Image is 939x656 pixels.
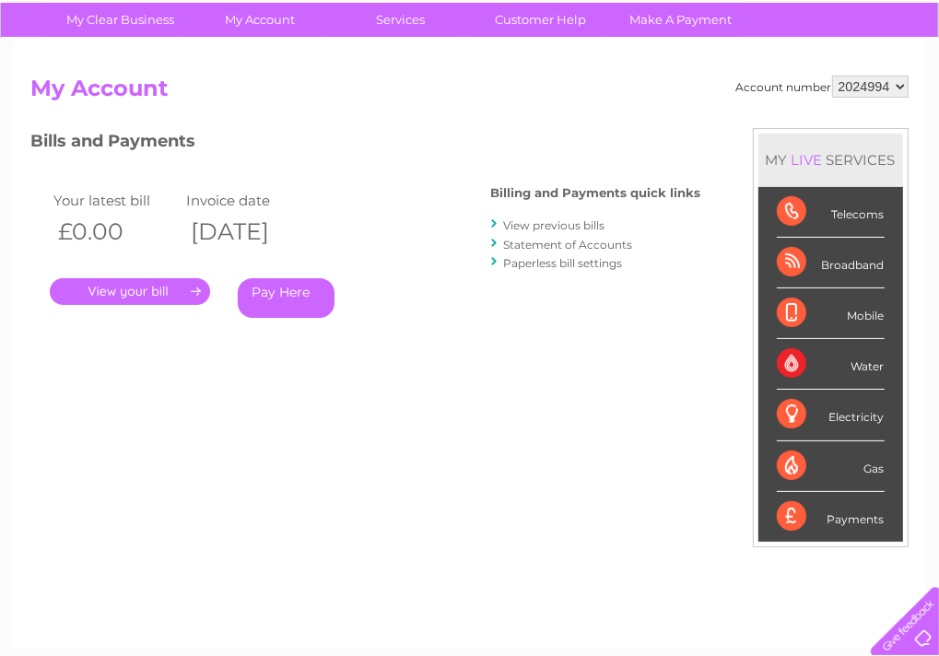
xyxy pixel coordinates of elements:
th: [DATE] [182,213,314,251]
a: Make A Payment [604,3,757,37]
td: Your latest bill [50,188,182,213]
a: My Account [184,3,336,37]
div: Electricity [777,390,885,440]
th: £0.00 [50,213,182,251]
div: Clear Business is a trading name of Verastar Limited (registered in [GEOGRAPHIC_DATA] No. 3667643... [35,10,906,89]
h4: Billing and Payments quick links [491,186,701,200]
div: Telecoms [777,187,885,238]
div: Payments [777,492,885,542]
a: Pay Here [238,278,335,318]
a: Customer Help [464,3,616,37]
div: Broadband [777,238,885,288]
a: Energy [661,78,701,92]
div: Account number [736,76,909,98]
div: Water [777,339,885,390]
a: Paperless bill settings [504,256,623,270]
a: Water [615,78,650,92]
a: Contact [816,78,862,92]
a: View previous bills [504,218,605,232]
a: . [50,278,210,305]
div: Mobile [777,288,885,339]
a: Services [324,3,476,37]
h3: Bills and Payments [31,128,701,160]
div: MY SERVICES [758,134,903,186]
h2: My Account [31,76,909,111]
img: logo.png [33,48,127,104]
a: My Clear Business [44,3,196,37]
a: Telecoms [712,78,768,92]
a: 0333 014 3131 [592,9,719,32]
div: Gas [777,441,885,492]
a: Statement of Accounts [504,238,633,252]
div: LIVE [788,151,827,169]
a: Log out [878,78,921,92]
a: Blog [779,78,805,92]
td: Invoice date [182,188,314,213]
